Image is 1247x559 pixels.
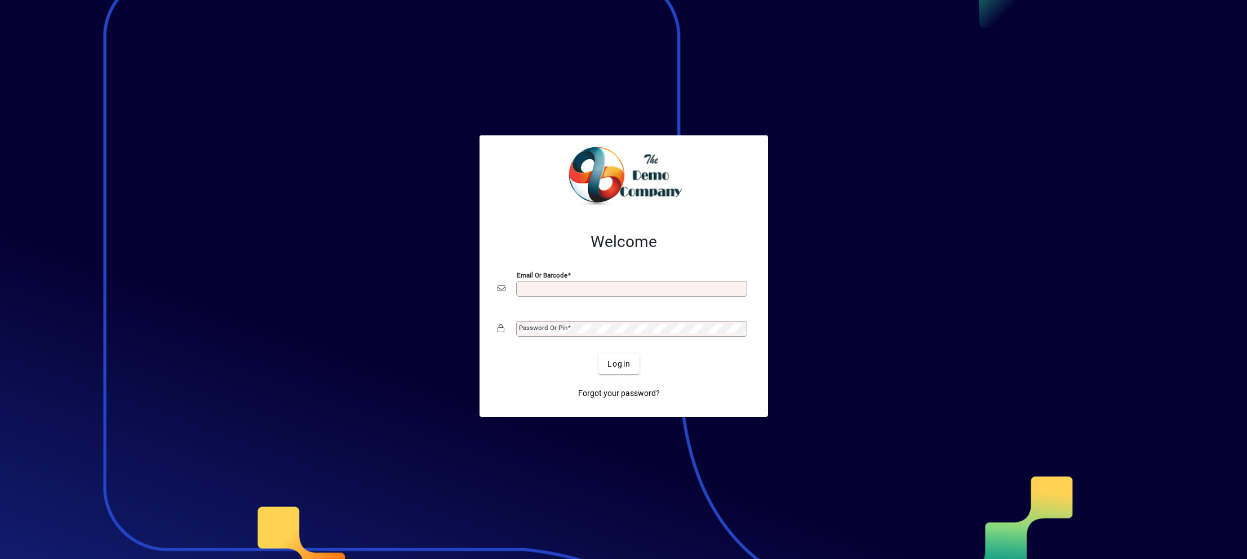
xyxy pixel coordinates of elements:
span: Login [607,358,631,370]
mat-label: Password or Pin [519,324,567,332]
mat-label: Email or Barcode [517,271,567,279]
a: Forgot your password? [574,383,664,403]
span: Forgot your password? [578,388,660,399]
h2: Welcome [498,232,750,252]
button: Login [598,354,640,374]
